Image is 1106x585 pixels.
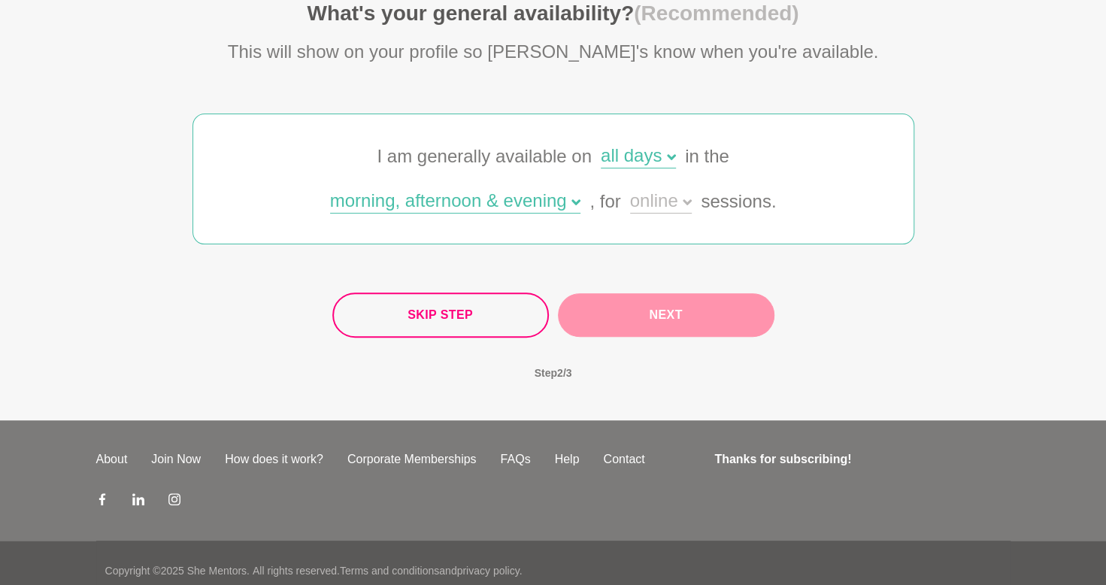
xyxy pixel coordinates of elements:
a: Terms and conditions [340,565,439,577]
div: all days [601,147,676,168]
a: LinkedIn [132,493,144,511]
a: Corporate Memberships [335,450,489,468]
a: Facebook [96,493,108,511]
div: sessions. [701,183,776,220]
a: About [84,450,140,468]
div: in the [685,138,729,174]
div: online [630,192,692,214]
p: Copyright © 2025 She Mentors . [105,563,250,579]
a: Instagram [168,493,180,511]
a: Contact [591,450,656,468]
p: All rights reserved. and . [253,563,522,579]
a: FAQs [488,450,542,468]
a: Help [542,450,591,468]
div: morning, afternoon & evening [330,192,581,214]
a: Join Now [139,450,213,468]
button: Skip Step [332,292,549,338]
a: How does it work? [213,450,335,468]
div: I am generally available on [377,138,592,174]
p: This will show on your profile so [PERSON_NAME]'s know when you're available. [192,38,914,65]
div: , for [589,183,620,220]
span: (Recommended) [634,2,798,25]
h4: Thanks for subscribing! [714,450,1001,468]
span: Step 2 / 3 [517,350,590,396]
a: privacy policy [457,565,520,577]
